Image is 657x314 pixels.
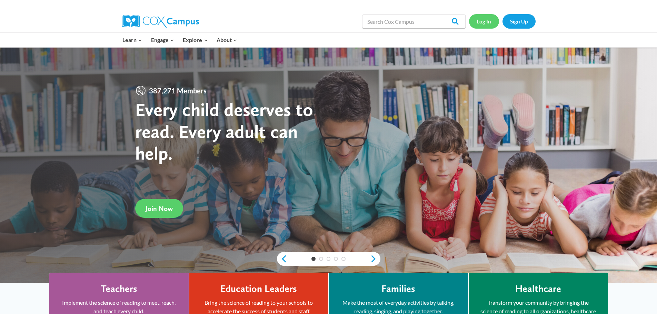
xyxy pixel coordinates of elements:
a: Join Now [135,199,183,218]
a: next [370,255,380,263]
strong: Every child deserves to read. Every adult can help. [135,98,313,164]
nav: Secondary Navigation [469,14,536,28]
div: content slider buttons [277,252,380,266]
button: Child menu of Explore [179,33,212,47]
nav: Primary Navigation [118,33,242,47]
h4: Education Leaders [220,283,297,295]
a: Log In [469,14,499,28]
a: 1 [311,257,316,261]
h4: Teachers [101,283,137,295]
img: Cox Campus [122,15,199,28]
button: Child menu of Learn [118,33,147,47]
h4: Families [381,283,415,295]
span: Join Now [146,204,173,213]
input: Search Cox Campus [362,14,466,28]
a: 3 [327,257,331,261]
span: 387,271 Members [146,85,209,96]
button: Child menu of Engage [147,33,179,47]
a: 4 [334,257,338,261]
button: Child menu of About [212,33,242,47]
h4: Healthcare [515,283,561,295]
a: 2 [319,257,323,261]
a: Sign Up [502,14,536,28]
a: 5 [341,257,346,261]
a: previous [277,255,287,263]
